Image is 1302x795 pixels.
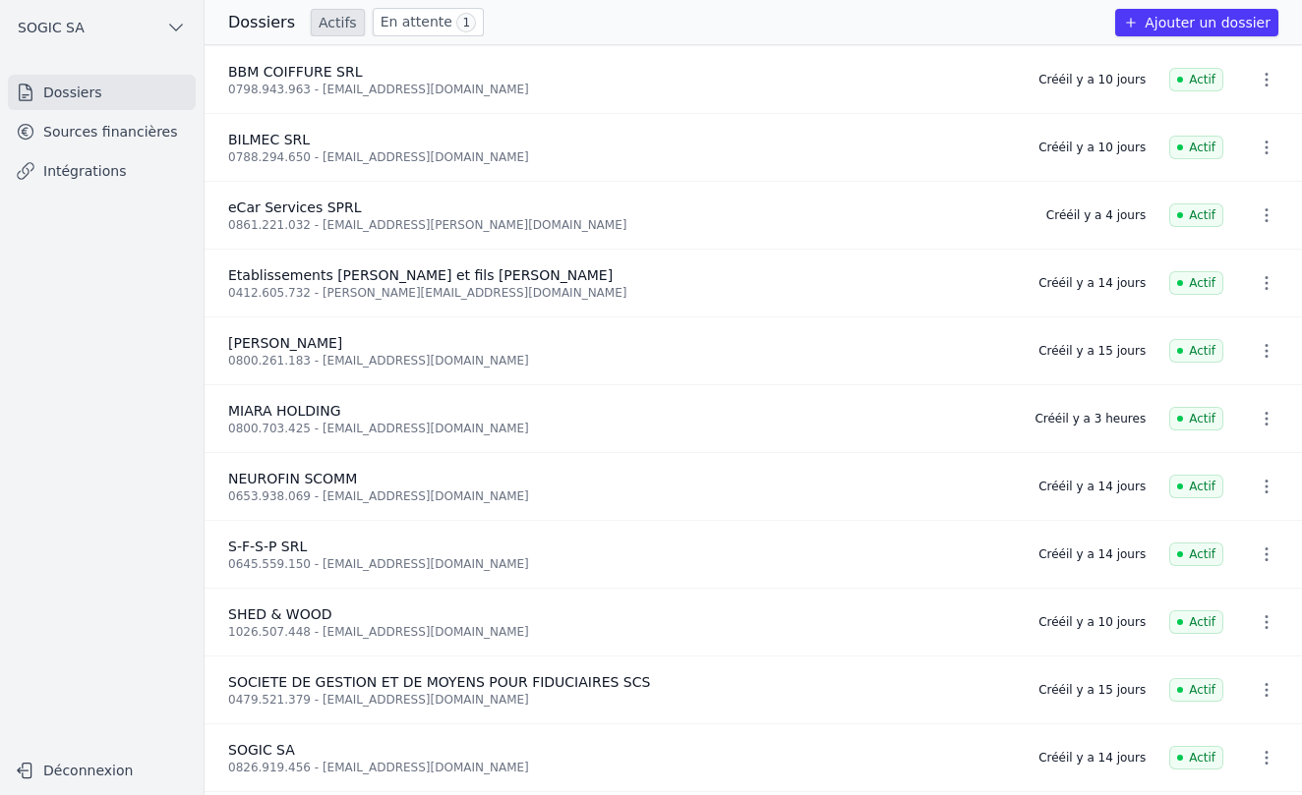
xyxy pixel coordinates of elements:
[8,114,196,149] a: Sources financières
[1169,339,1223,363] span: Actif
[228,285,1015,301] div: 0412.605.732 - [PERSON_NAME][EMAIL_ADDRESS][DOMAIN_NAME]
[228,353,1015,369] div: 0800.261.183 - [EMAIL_ADDRESS][DOMAIN_NAME]
[1169,407,1223,430] span: Actif
[1169,68,1223,91] span: Actif
[228,82,1015,97] div: 0798.943.963 - [EMAIL_ADDRESS][DOMAIN_NAME]
[228,556,1015,572] div: 0645.559.150 - [EMAIL_ADDRESS][DOMAIN_NAME]
[1035,411,1146,426] div: Créé il y a 3 heures
[1038,479,1146,494] div: Créé il y a 14 jours
[1169,746,1223,769] span: Actif
[228,471,357,486] span: NEUROFIN SCOMM
[1169,610,1223,634] span: Actif
[18,18,85,37] span: SOGIC SA
[1169,678,1223,702] span: Actif
[8,75,196,110] a: Dossiers
[228,606,332,622] span: SHED & WOOD
[228,692,1015,708] div: 0479.521.379 - [EMAIL_ADDRESS][DOMAIN_NAME]
[1169,542,1223,566] span: Actif
[1038,682,1146,698] div: Créé il y a 15 jours
[8,12,196,43] button: SOGIC SA
[228,624,1015,640] div: 1026.507.448 - [EMAIL_ADDRESS][DOMAIN_NAME]
[228,539,307,554] span: S-F-S-P SRL
[228,64,362,80] span: BBM COIFFURE SRL
[1169,271,1223,295] span: Actif
[1169,136,1223,159] span: Actif
[1038,546,1146,562] div: Créé il y a 14 jours
[1038,750,1146,766] div: Créé il y a 14 jours
[228,149,1015,165] div: 0788.294.650 - [EMAIL_ADDRESS][DOMAIN_NAME]
[1038,614,1146,630] div: Créé il y a 10 jours
[1115,9,1278,36] button: Ajouter un dossier
[228,132,310,147] span: BILMEC SRL
[373,8,484,36] a: En attente 1
[1038,72,1146,87] div: Créé il y a 10 jours
[228,11,295,34] h3: Dossiers
[1038,275,1146,291] div: Créé il y a 14 jours
[1038,140,1146,155] div: Créé il y a 10 jours
[1169,203,1223,227] span: Actif
[456,13,476,32] span: 1
[1169,475,1223,498] span: Actif
[228,199,362,215] span: eCar Services SPRL
[228,674,650,690] span: SOCIETE DE GESTION ET DE MOYENS POUR FIDUCIAIRES SCS
[228,267,613,283] span: Etablissements [PERSON_NAME] et fils [PERSON_NAME]
[228,403,341,419] span: MIARA HOLDING
[228,421,1011,436] div: 0800.703.425 - [EMAIL_ADDRESS][DOMAIN_NAME]
[228,335,342,351] span: [PERSON_NAME]
[228,760,1015,775] div: 0826.919.456 - [EMAIL_ADDRESS][DOMAIN_NAME]
[8,755,196,786] button: Déconnexion
[1038,343,1146,359] div: Créé il y a 15 jours
[228,742,295,758] span: SOGIC SA
[228,488,1015,504] div: 0653.938.069 - [EMAIL_ADDRESS][DOMAIN_NAME]
[311,9,365,36] a: Actifs
[228,217,1023,233] div: 0861.221.032 - [EMAIL_ADDRESS][PERSON_NAME][DOMAIN_NAME]
[8,153,196,189] a: Intégrations
[1046,207,1146,223] div: Créé il y a 4 jours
